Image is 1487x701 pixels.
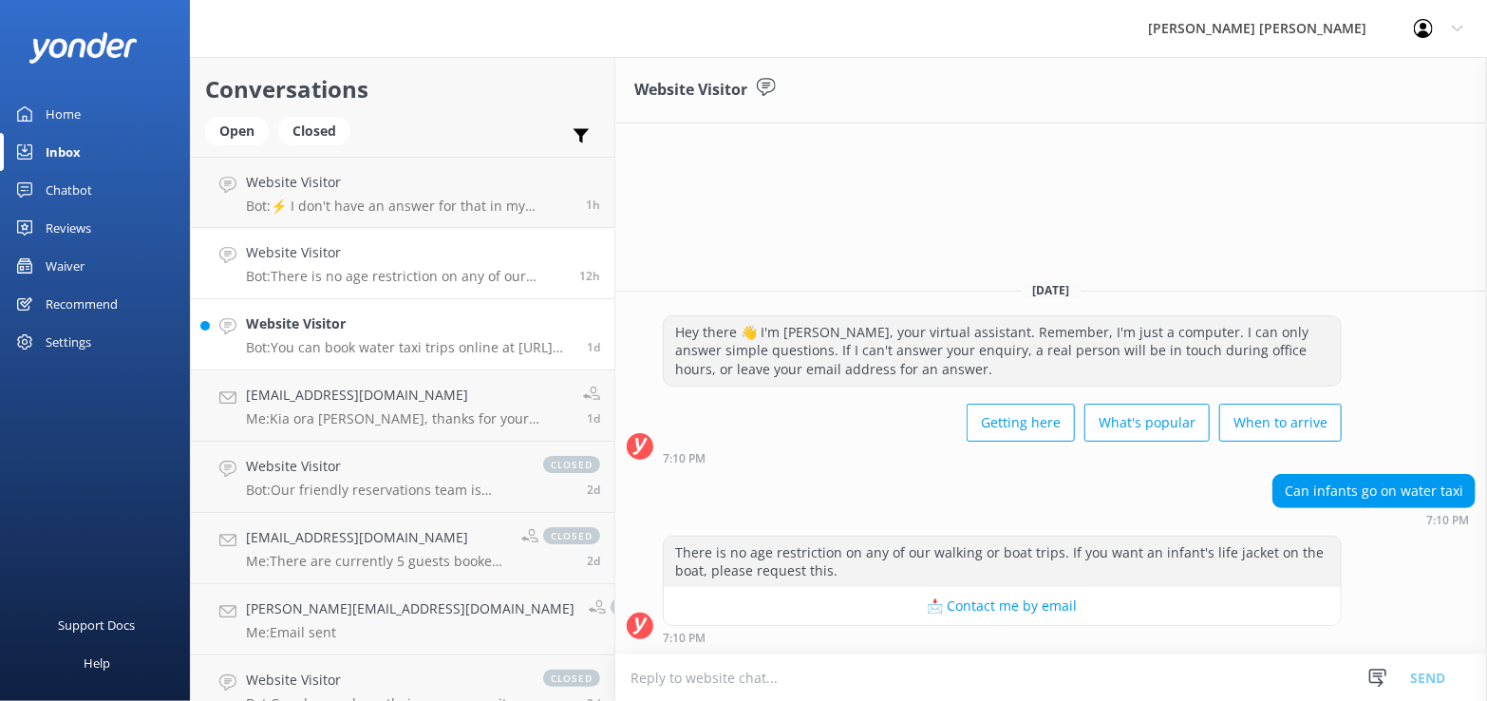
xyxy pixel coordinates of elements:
[46,133,81,171] div: Inbox
[246,268,565,285] p: Bot: There is no age restriction on any of our walking or boat trips. If you want an infant's lif...
[246,172,572,193] h4: Website Visitor
[191,584,614,655] a: [PERSON_NAME][EMAIL_ADDRESS][DOMAIN_NAME]Me:Email sentclosed
[246,242,565,263] h4: Website Visitor
[611,598,668,616] span: closed
[543,670,600,687] span: closed
[46,323,91,361] div: Settings
[46,95,81,133] div: Home
[246,198,572,215] p: Bot: ⚡ I don't have an answer for that in my knowledge base. Please try and rephrase your questio...
[46,209,91,247] div: Reviews
[46,285,118,323] div: Recommend
[543,527,600,544] span: closed
[587,553,600,569] span: Aug 29 2025 08:13am (UTC +12:00) Pacific/Auckland
[663,633,706,644] strong: 7:10 PM
[664,537,1341,587] div: There is no age restriction on any of our walking or boat trips. If you want an infant's life jac...
[246,553,507,570] p: Me: There are currently 5 guests booked on this trip
[1022,282,1082,298] span: [DATE]
[191,442,614,513] a: Website VisitorBot:Our friendly reservations team is available to take phone calls and answer ema...
[191,157,614,228] a: Website VisitorBot:⚡ I don't have an answer for that in my knowledge base. Please try and rephras...
[634,78,747,103] h3: Website Visitor
[205,120,278,141] a: Open
[1272,513,1476,526] div: Aug 31 2025 07:10pm (UTC +12:00) Pacific/Auckland
[246,527,507,548] h4: [EMAIL_ADDRESS][DOMAIN_NAME]
[246,456,524,477] h4: Website Visitor
[246,598,574,619] h4: [PERSON_NAME][EMAIL_ADDRESS][DOMAIN_NAME]
[191,228,614,299] a: Website VisitorBot:There is no age restriction on any of our walking or boat trips. If you want a...
[663,451,1342,464] div: Aug 31 2025 07:10pm (UTC +12:00) Pacific/Auckland
[46,247,85,285] div: Waiver
[1084,404,1210,442] button: What's popular
[246,482,524,499] p: Bot: Our friendly reservations team is available to take phone calls and answer emails from 7.30a...
[246,624,574,641] p: Me: Email sent
[967,404,1075,442] button: Getting here
[246,410,569,427] p: Me: Kia ora [PERSON_NAME], thanks for your enquiry. We cater for a wide range of dietaries, no wo...
[205,117,269,145] div: Open
[664,316,1341,386] div: Hey there 👋 I'm [PERSON_NAME], your virtual assistant. Remember, I'm just a computer. I can only ...
[278,120,360,141] a: Closed
[278,117,350,145] div: Closed
[46,171,92,209] div: Chatbot
[246,313,573,334] h4: Website Visitor
[246,385,569,406] h4: [EMAIL_ADDRESS][DOMAIN_NAME]
[246,339,573,356] p: Bot: You can book water taxi trips online at [URL][DOMAIN_NAME]. If you need further assistance, ...
[191,513,614,584] a: [EMAIL_ADDRESS][DOMAIN_NAME]Me:There are currently 5 guests booked on this tripclosed2d
[59,606,136,644] div: Support Docs
[1426,515,1469,526] strong: 7:10 PM
[1273,475,1475,507] div: Can infants go on water taxi
[664,587,1341,625] button: 📩 Contact me by email
[587,410,600,426] span: Aug 30 2025 09:07am (UTC +12:00) Pacific/Auckland
[587,339,600,355] span: Aug 30 2025 06:01pm (UTC +12:00) Pacific/Auckland
[84,644,110,682] div: Help
[587,482,600,498] span: Aug 29 2025 08:32am (UTC +12:00) Pacific/Auckland
[543,456,600,473] span: closed
[663,453,706,464] strong: 7:10 PM
[246,670,524,691] h4: Website Visitor
[579,268,600,284] span: Aug 31 2025 07:10pm (UTC +12:00) Pacific/Auckland
[1219,404,1342,442] button: When to arrive
[191,299,614,370] a: Website VisitorBot:You can book water taxi trips online at [URL][DOMAIN_NAME]. If you need furthe...
[663,631,1342,644] div: Aug 31 2025 07:10pm (UTC +12:00) Pacific/Auckland
[191,370,614,442] a: [EMAIL_ADDRESS][DOMAIN_NAME]Me:Kia ora [PERSON_NAME], thanks for your enquiry. We cater for a wid...
[586,197,600,213] span: Sep 01 2025 06:28am (UTC +12:00) Pacific/Auckland
[28,32,138,64] img: yonder-white-logo.png
[205,71,600,107] h2: Conversations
